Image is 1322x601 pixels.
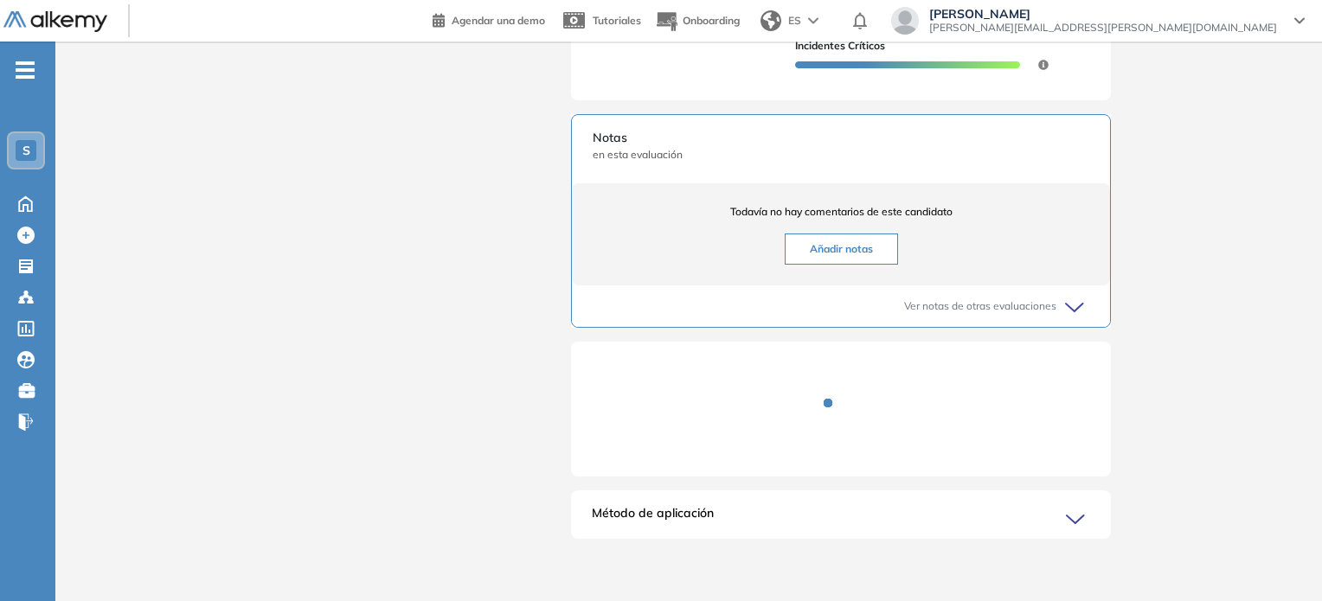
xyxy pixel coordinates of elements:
a: Agendar una demo [433,9,545,29]
span: Onboarding [683,14,740,27]
span: en esta evaluación [593,147,1089,163]
span: Todavía no hay comentarios de este candidato [593,204,1089,220]
span: S [22,144,30,157]
button: Añadir notas [785,233,898,265]
i: - [16,68,35,72]
span: Ver notas de otras evaluaciones [904,298,1056,314]
span: [PERSON_NAME] [929,7,1277,21]
img: arrow [808,17,818,24]
span: Incidentes críticos [795,38,885,54]
span: Tutoriales [593,14,641,27]
span: [PERSON_NAME][EMAIL_ADDRESS][PERSON_NAME][DOMAIN_NAME] [929,21,1277,35]
img: world [760,10,781,31]
button: Onboarding [655,3,740,40]
span: Método de aplicación [592,504,714,532]
img: Logo [3,11,107,33]
span: ES [788,13,801,29]
span: Notas [593,129,1089,147]
span: Agendar una demo [452,14,545,27]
